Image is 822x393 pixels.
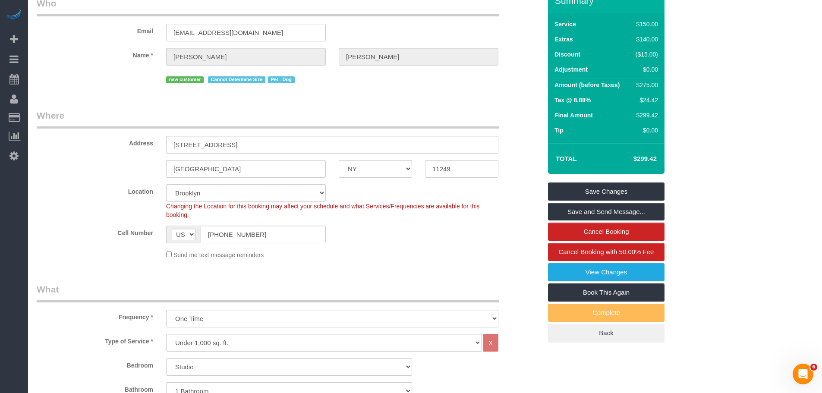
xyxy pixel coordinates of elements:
[166,203,480,218] span: Changing the Location for this booking may affect your schedule and what Services/Frequencies are...
[548,243,665,261] a: Cancel Booking with 50.00% Fee
[30,136,160,148] label: Address
[548,203,665,221] a: Save and Send Message...
[554,50,580,59] label: Discount
[30,358,160,370] label: Bedroom
[548,223,665,241] a: Cancel Booking
[632,20,658,28] div: $150.00
[173,252,264,258] span: Send me text message reminders
[30,48,160,60] label: Name *
[548,263,665,281] a: View Changes
[554,126,564,135] label: Tip
[554,96,591,104] label: Tax @ 8.88%
[554,35,573,44] label: Extras
[30,310,160,321] label: Frequency *
[37,283,499,302] legend: What
[548,324,665,342] a: Back
[166,160,326,178] input: City
[166,76,204,83] span: new customer
[268,76,294,83] span: Pet - Dog
[632,50,658,59] div: ($15.00)
[30,24,160,35] label: Email
[425,160,498,178] input: Zip Code
[166,24,326,41] input: Email
[548,283,665,302] a: Book This Again
[556,155,577,162] strong: Total
[208,76,265,83] span: Cannot Determine Size
[632,96,658,104] div: $24.42
[810,364,817,371] span: 6
[608,155,657,163] h4: $299.42
[166,48,326,66] input: First Name
[632,111,658,119] div: $299.42
[632,65,658,74] div: $0.00
[30,184,160,196] label: Location
[559,248,654,255] span: Cancel Booking with 50.00% Fee
[5,9,22,21] img: Automaid Logo
[793,364,813,384] iframe: Intercom live chat
[548,182,665,201] a: Save Changes
[37,109,499,129] legend: Where
[201,226,326,243] input: Cell Number
[554,111,593,119] label: Final Amount
[632,81,658,89] div: $275.00
[554,65,588,74] label: Adjustment
[339,48,498,66] input: Last Name
[30,334,160,346] label: Type of Service *
[554,20,576,28] label: Service
[554,81,620,89] label: Amount (before Taxes)
[632,126,658,135] div: $0.00
[632,35,658,44] div: $140.00
[30,226,160,237] label: Cell Number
